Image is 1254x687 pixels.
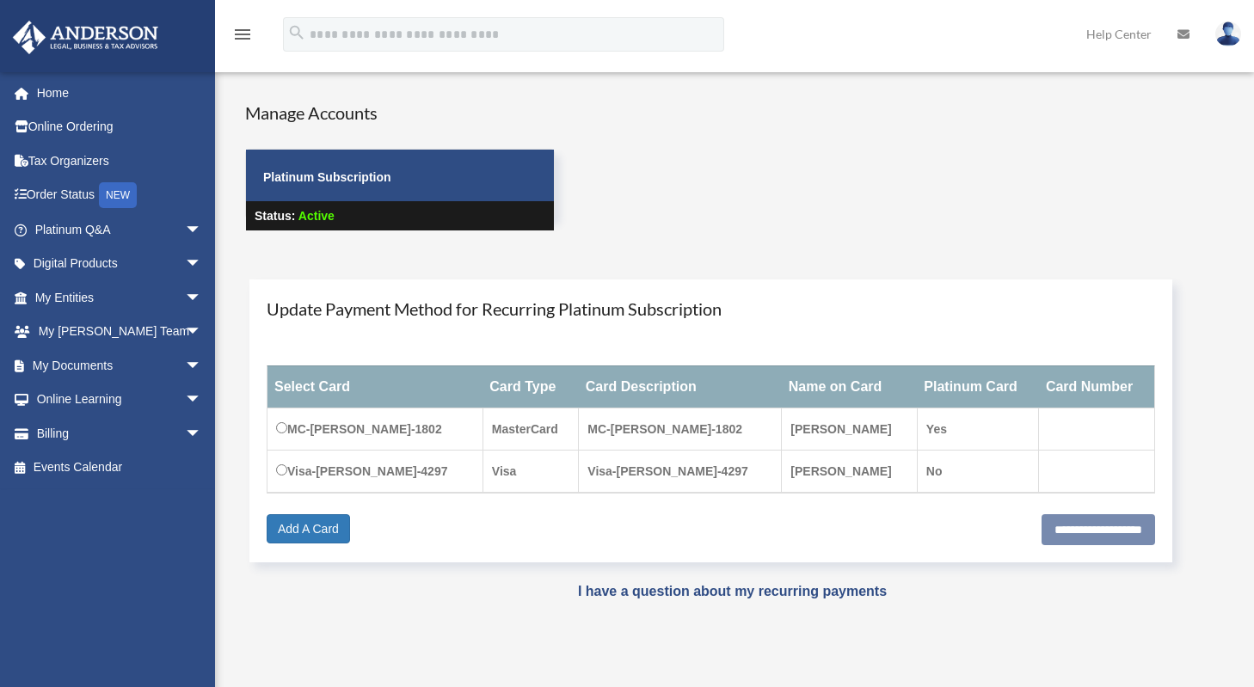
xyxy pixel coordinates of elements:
[267,408,483,450] td: MC-[PERSON_NAME]-1802
[232,30,253,45] a: menu
[1039,365,1154,408] th: Card Number
[8,21,163,54] img: Anderson Advisors Platinum Portal
[12,280,228,315] a: My Entitiesarrow_drop_down
[12,315,228,349] a: My [PERSON_NAME] Teamarrow_drop_down
[483,408,579,450] td: MasterCard
[263,170,391,184] strong: Platinum Subscription
[267,514,350,543] a: Add A Card
[267,450,483,493] td: Visa-[PERSON_NAME]-4297
[579,365,782,408] th: Card Description
[12,76,228,110] a: Home
[12,247,228,281] a: Digital Productsarrow_drop_down
[185,247,219,282] span: arrow_drop_down
[232,24,253,45] i: menu
[99,182,137,208] div: NEW
[917,450,1039,493] td: No
[782,450,918,493] td: [PERSON_NAME]
[483,450,579,493] td: Visa
[267,297,1155,321] h4: Update Payment Method for Recurring Platinum Subscription
[255,209,295,223] strong: Status:
[185,315,219,350] span: arrow_drop_down
[298,209,335,223] span: Active
[12,383,228,417] a: Online Learningarrow_drop_down
[1215,21,1241,46] img: User Pic
[578,584,887,598] a: I have a question about my recurring payments
[185,383,219,418] span: arrow_drop_down
[917,365,1039,408] th: Platinum Card
[579,408,782,450] td: MC-[PERSON_NAME]-1802
[12,348,228,383] a: My Documentsarrow_drop_down
[185,280,219,316] span: arrow_drop_down
[12,451,228,485] a: Events Calendar
[245,101,555,125] h4: Manage Accounts
[12,212,228,247] a: Platinum Q&Aarrow_drop_down
[483,365,579,408] th: Card Type
[12,110,228,144] a: Online Ordering
[917,408,1039,450] td: Yes
[267,365,483,408] th: Select Card
[185,416,219,451] span: arrow_drop_down
[12,144,228,178] a: Tax Organizers
[782,408,918,450] td: [PERSON_NAME]
[782,365,918,408] th: Name on Card
[287,23,306,42] i: search
[579,450,782,493] td: Visa-[PERSON_NAME]-4297
[185,212,219,248] span: arrow_drop_down
[185,348,219,383] span: arrow_drop_down
[12,416,228,451] a: Billingarrow_drop_down
[12,178,228,213] a: Order StatusNEW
